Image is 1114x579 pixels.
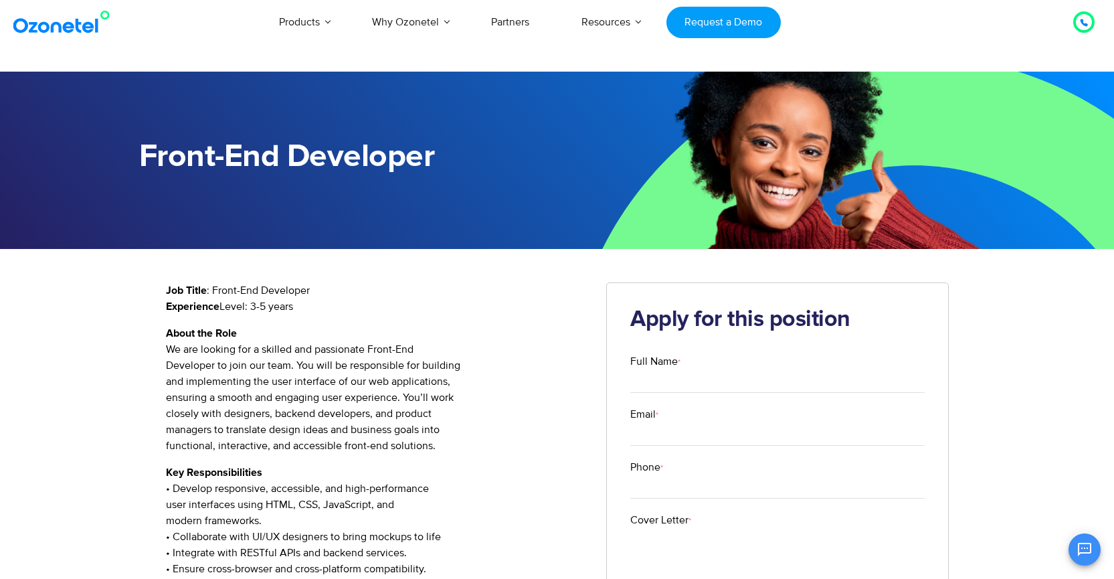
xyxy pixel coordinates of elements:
strong: Key Responsibilities [166,467,262,478]
h2: Apply for this position [630,307,925,333]
p: We are looking for a skilled and passionate Front-End Developer to join our team. You will be res... [166,325,587,454]
strong: Experience [166,301,219,312]
label: Phone [630,459,925,475]
label: Email [630,406,925,422]
p: : Front-End Developer Level: 3-5 years [166,282,587,315]
label: Cover Letter [630,512,925,528]
a: Request a Demo [666,7,781,38]
button: Open chat [1069,533,1101,566]
strong: About the Role [166,328,237,339]
label: Full Name [630,353,925,369]
h1: Front-End Developer [139,139,557,175]
strong: Job Title [166,285,207,296]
